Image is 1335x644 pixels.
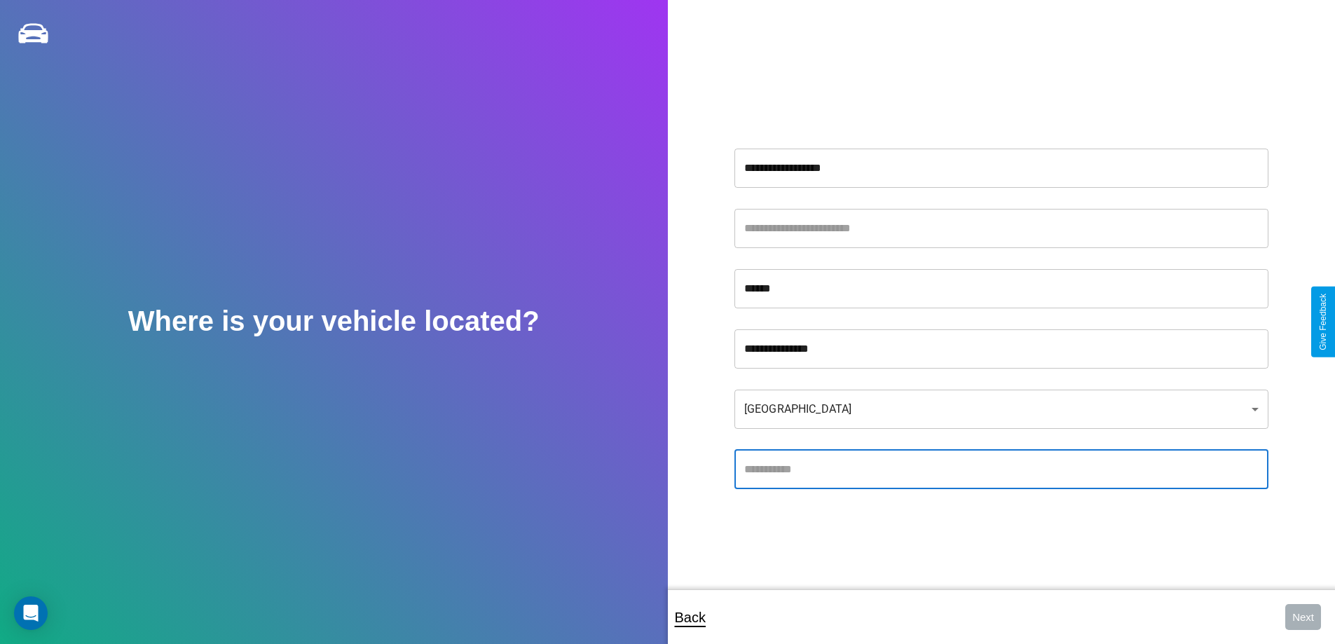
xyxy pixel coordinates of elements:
[734,390,1268,429] div: [GEOGRAPHIC_DATA]
[1318,294,1328,350] div: Give Feedback
[1285,604,1321,630] button: Next
[128,306,540,337] h2: Where is your vehicle located?
[675,605,706,630] p: Back
[14,596,48,630] div: Open Intercom Messenger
